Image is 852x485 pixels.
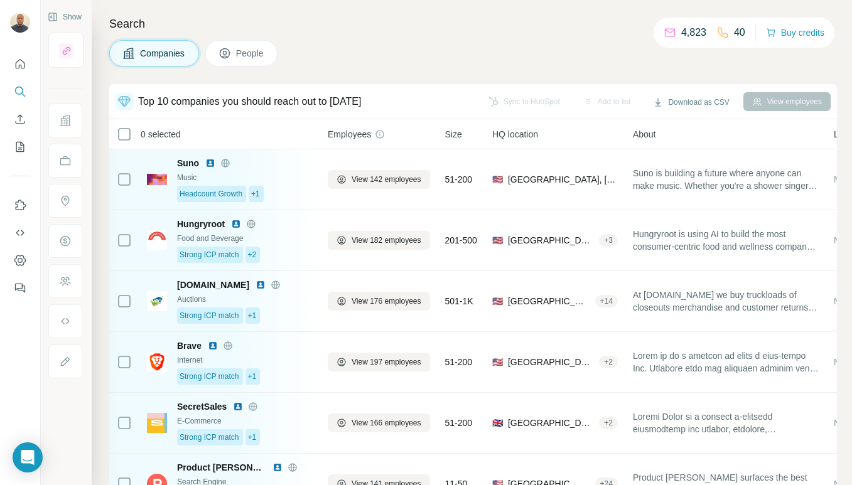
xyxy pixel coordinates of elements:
[233,402,243,412] img: LinkedIn logo
[328,292,430,311] button: View 176 employees
[352,174,421,185] span: View 142 employees
[445,128,462,141] span: Size
[492,128,538,141] span: HQ location
[13,442,43,472] div: Open Intercom Messenger
[352,356,421,368] span: View 197 employees
[445,356,473,368] span: 51-200
[10,136,30,158] button: My lists
[231,219,241,229] img: LinkedIn logo
[328,413,430,432] button: View 166 employees
[10,249,30,272] button: Dashboard
[508,295,590,307] span: [GEOGRAPHIC_DATA], [US_STATE]
[248,371,257,382] span: +1
[492,173,503,186] span: 🇺🇸
[180,371,239,382] span: Strong ICP match
[508,234,594,247] span: [GEOGRAPHIC_DATA], [US_STATE]
[177,218,225,230] span: Hungryroot
[39,8,90,26] button: Show
[180,188,242,200] span: Headcount Growth
[177,354,313,366] div: Internet
[248,249,257,260] span: +2
[10,194,30,216] button: Use Surfe on LinkedIn
[508,417,594,429] span: [GEOGRAPHIC_DATA], [GEOGRAPHIC_DATA], [GEOGRAPHIC_DATA]
[352,296,421,307] span: View 176 employees
[492,417,503,429] span: 🇬🇧
[109,15,837,33] h4: Search
[633,349,819,375] span: Lorem ip do s ametcon ad elits d eius-tempo Inc. Utlabore etdo mag aliquaen adminim ven quisno ex...
[177,157,199,169] span: Suno
[10,221,30,244] button: Use Surfe API
[248,432,257,443] span: +1
[508,356,594,368] span: [GEOGRAPHIC_DATA], [US_STATE]
[328,128,371,141] span: Employees
[141,128,181,141] span: 0 selected
[445,417,473,429] span: 51-200
[599,417,618,429] div: + 2
[10,53,30,75] button: Quick start
[177,461,266,474] span: Product [PERSON_NAME]
[180,249,239,260] span: Strong ICP match
[10,13,30,33] img: Avatar
[180,310,239,321] span: Strong ICP match
[328,353,430,371] button: View 197 employees
[177,294,313,305] div: Auctions
[10,108,30,131] button: Enrich CSV
[177,279,249,291] span: [DOMAIN_NAME]
[147,174,167,185] img: Logo of Suno
[681,25,706,40] p: 4,823
[177,400,227,413] span: SecretSales
[147,352,167,372] img: Logo of Brave
[633,167,819,192] span: Suno is building a future where anyone can make music. Whether you're a shower singer or a charti...
[147,413,167,433] img: Logo of SecretSales
[147,291,167,311] img: Logo of mac.bid
[140,47,186,60] span: Companies
[205,158,215,168] img: LinkedIn logo
[236,47,265,60] span: People
[138,94,361,109] div: Top 10 companies you should reach out to [DATE]
[328,170,430,189] button: View 142 employees
[595,296,618,307] div: + 14
[177,415,313,427] div: E-Commerce
[633,289,819,314] span: At [DOMAIN_NAME] we buy truckloads of closeouts merchandise and customer returns from major retai...
[633,410,819,435] span: Loremi Dolor si a consect a-elitsedd eiusmodtemp inc utlabor, etdolore, magnaaliqua, eni admini. ...
[208,341,218,351] img: LinkedIn logo
[445,173,473,186] span: 51-200
[644,93,738,112] button: Download as CSV
[599,235,618,246] div: + 3
[492,356,503,368] span: 🇺🇸
[10,277,30,299] button: Feedback
[766,24,824,41] button: Buy credits
[445,234,477,247] span: 201-500
[508,173,618,186] span: [GEOGRAPHIC_DATA], [US_STATE]
[177,339,202,352] span: Brave
[599,356,618,368] div: + 2
[734,25,745,40] p: 40
[445,295,473,307] span: 501-1K
[256,280,266,290] img: LinkedIn logo
[251,188,260,200] span: +1
[492,234,503,247] span: 🇺🇸
[248,310,257,321] span: +1
[180,432,239,443] span: Strong ICP match
[834,128,852,141] span: Lists
[633,228,819,253] span: Hungryroot is using AI to build the most consumer-centric food and wellness company to ever exist...
[147,230,167,250] img: Logo of Hungryroot
[328,231,430,250] button: View 182 employees
[633,128,656,141] span: About
[10,80,30,103] button: Search
[352,417,421,429] span: View 166 employees
[352,235,421,246] span: View 182 employees
[492,295,503,307] span: 🇺🇸
[177,172,313,183] div: Music
[272,462,283,472] img: LinkedIn logo
[177,233,313,244] div: Food and Beverage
